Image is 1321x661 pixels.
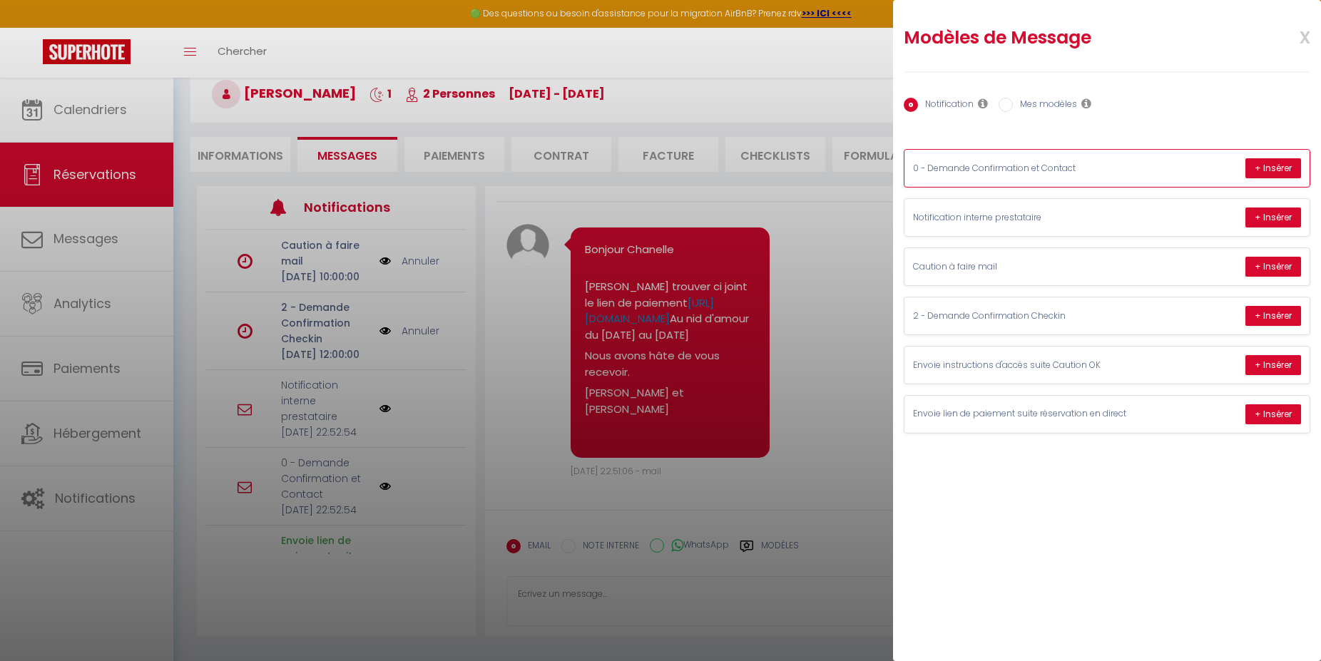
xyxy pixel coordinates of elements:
[1245,404,1301,424] button: + Insérer
[913,162,1127,175] p: 0 - Demande Confirmation et Contact
[913,359,1127,372] p: Envoie instructions d'accés suite Caution OK
[1245,355,1301,375] button: + Insérer
[1245,158,1301,178] button: + Insérer
[1245,207,1301,227] button: + Insérer
[904,26,1236,49] h2: Modèles de Message
[913,211,1127,225] p: Notification interne prestataire
[1245,257,1301,277] button: + Insérer
[1013,98,1077,113] label: Mes modèles
[913,407,1127,421] p: Envoie lien de paiement suite réservation en direct
[913,309,1127,323] p: 2 - Demande Confirmation Checkin
[918,98,974,113] label: Notification
[978,98,988,109] i: Les notifications sont visibles par toi et ton équipe
[1081,98,1091,109] i: Les modèles généraux sont visibles par vous et votre équipe
[1265,19,1310,53] span: x
[1245,306,1301,326] button: + Insérer
[913,260,1127,274] p: Caution à faire mail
